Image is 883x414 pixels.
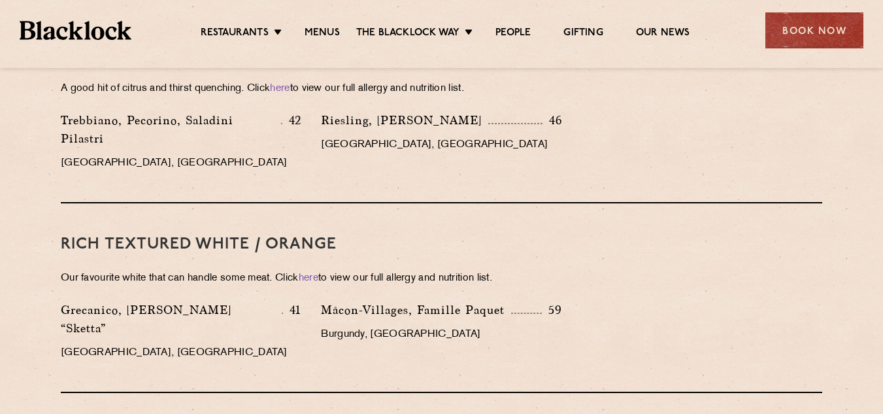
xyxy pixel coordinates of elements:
p: [GEOGRAPHIC_DATA], [GEOGRAPHIC_DATA] [321,136,561,154]
p: 41 [283,302,302,319]
p: A good hit of citrus and thirst quenching. Click to view our full allergy and nutrition list. [61,80,822,98]
p: Riesling, [PERSON_NAME] [321,111,488,129]
a: Restaurants [201,27,269,41]
img: BL_Textured_Logo-footer-cropped.svg [20,21,131,40]
p: 59 [542,302,562,319]
a: here [299,273,318,283]
p: 42 [282,112,302,129]
a: Gifting [563,27,603,41]
a: here [270,84,290,94]
a: Our News [636,27,690,41]
a: The Blacklock Way [356,27,459,41]
p: Mâcon-Villages, Famille Paquet [321,301,511,319]
h3: RICH TEXTURED WHITE / ORANGE [61,236,822,253]
p: Trebbiano, Pecorino, Saladini Pilastri [61,111,281,148]
a: Menus [305,27,340,41]
p: Burgundy, [GEOGRAPHIC_DATA] [321,326,561,344]
div: Book Now [765,12,863,48]
p: Grecanico, [PERSON_NAME] “Sketta” [61,301,282,337]
p: Our favourite white that can handle some meat. Click to view our full allergy and nutrition list. [61,269,822,288]
a: People [495,27,531,41]
p: [GEOGRAPHIC_DATA], [GEOGRAPHIC_DATA] [61,154,301,173]
p: 46 [542,112,562,129]
p: [GEOGRAPHIC_DATA], [GEOGRAPHIC_DATA] [61,344,301,362]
